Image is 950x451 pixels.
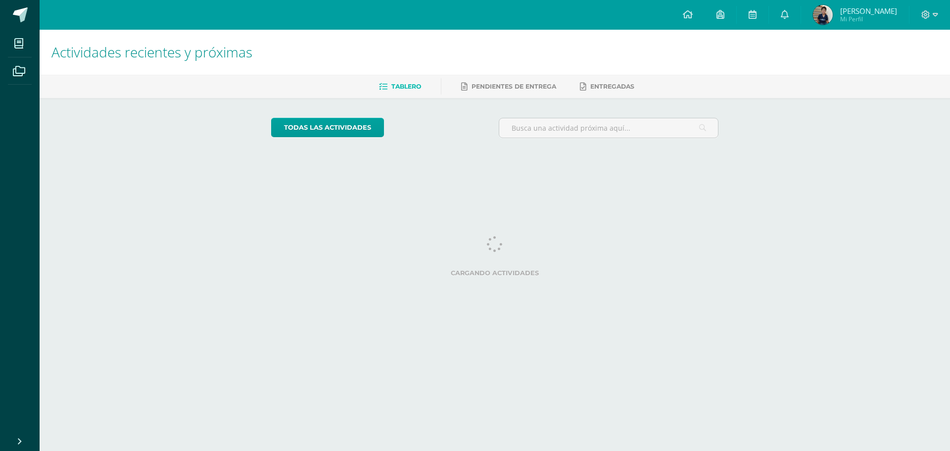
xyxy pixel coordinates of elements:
span: Entregadas [590,83,634,90]
a: Pendientes de entrega [461,79,556,95]
span: [PERSON_NAME] [840,6,897,16]
span: Pendientes de entrega [472,83,556,90]
span: Mi Perfil [840,15,897,23]
a: todas las Actividades [271,118,384,137]
a: Entregadas [580,79,634,95]
img: 1535c0312ae203c30d44d59aa01203f9.png [813,5,833,25]
span: Actividades recientes y próximas [51,43,252,61]
a: Tablero [379,79,421,95]
input: Busca una actividad próxima aquí... [499,118,718,138]
label: Cargando actividades [271,269,719,277]
span: Tablero [391,83,421,90]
